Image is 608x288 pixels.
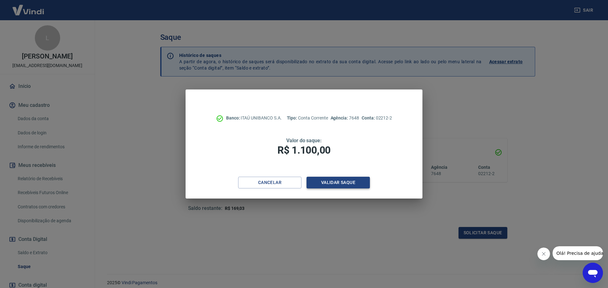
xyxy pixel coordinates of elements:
[553,246,603,260] iframe: Mensagem da empresa
[362,115,392,121] p: 02212-2
[362,115,376,120] span: Conta:
[277,144,331,156] span: R$ 1.100,00
[331,115,359,121] p: 7648
[287,115,328,121] p: Conta Corrente
[286,138,322,144] span: Valor do saque:
[226,115,282,121] p: ITAÚ UNIBANCO S.A.
[238,177,301,188] button: Cancelar
[307,177,370,188] button: Validar saque
[583,263,603,283] iframe: Botão para abrir a janela de mensagens
[226,115,241,120] span: Banco:
[4,4,53,9] span: Olá! Precisa de ajuda?
[331,115,349,120] span: Agência:
[537,248,550,260] iframe: Fechar mensagem
[287,115,298,120] span: Tipo:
